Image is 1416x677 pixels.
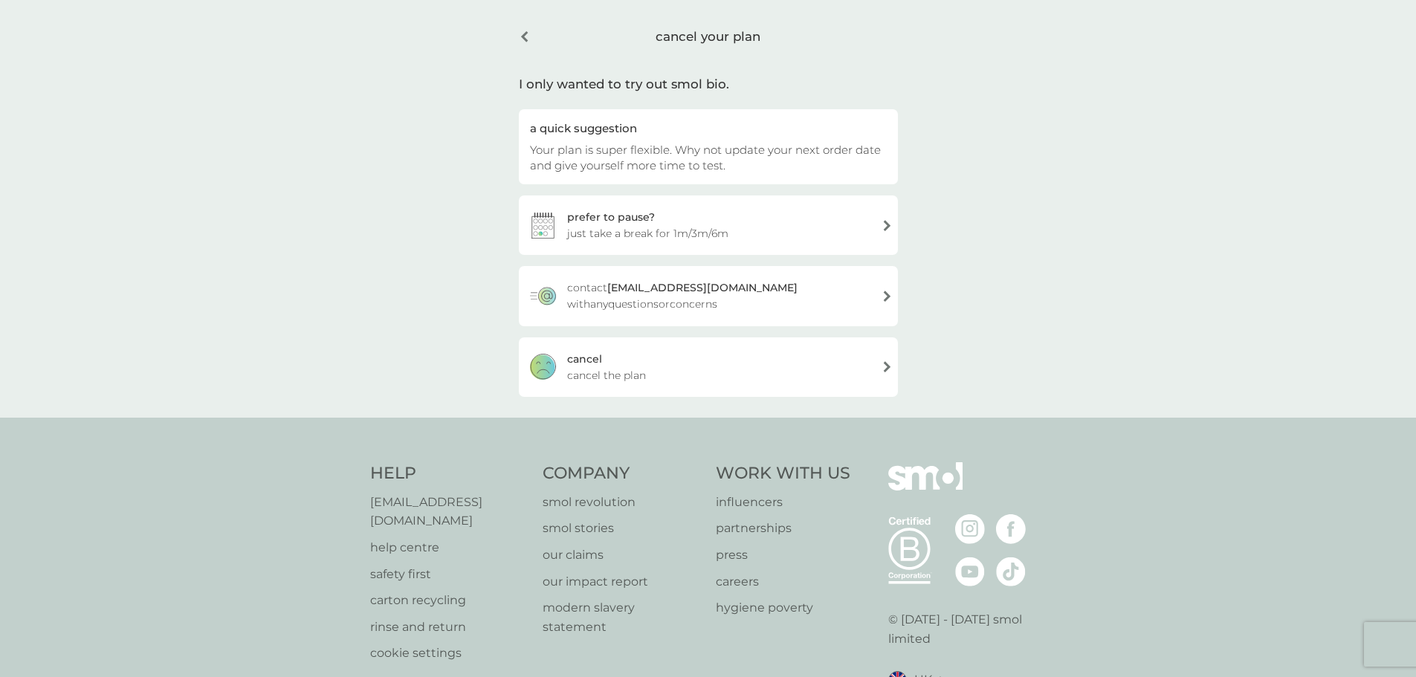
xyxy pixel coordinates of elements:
img: visit the smol Facebook page [996,514,1026,544]
a: contact[EMAIL_ADDRESS][DOMAIN_NAME] withanyquestionsorconcerns [519,266,898,325]
a: rinse and return [370,618,528,637]
span: just take a break for 1m/3m/6m [567,225,728,242]
a: cookie settings [370,644,528,663]
p: © [DATE] - [DATE] smol limited [888,610,1047,648]
a: influencers [716,493,850,512]
span: contact with any questions or concerns [567,279,870,312]
img: visit the smol Instagram page [955,514,985,544]
a: our claims [543,545,701,565]
h4: Work With Us [716,462,850,485]
a: smol stories [543,519,701,538]
div: cancel [567,351,602,367]
a: modern slavery statement [543,598,701,636]
a: help centre [370,538,528,557]
div: I only wanted to try out smol bio. [519,74,898,94]
a: our impact report [543,572,701,592]
a: smol revolution [543,493,701,512]
a: partnerships [716,519,850,538]
span: Your plan is super flexible. Why not update your next order date and give yourself more time to t... [530,143,881,172]
div: a quick suggestion [530,120,887,136]
h4: Help [370,462,528,485]
h4: Company [543,462,701,485]
div: cancel your plan [519,18,898,56]
a: hygiene poverty [716,598,850,618]
img: visit the smol Youtube page [955,557,985,586]
strong: [EMAIL_ADDRESS][DOMAIN_NAME] [607,281,798,294]
img: visit the smol Tiktok page [996,557,1026,586]
span: cancel the plan [567,367,646,383]
a: careers [716,572,850,592]
a: press [716,545,850,565]
a: carton recycling [370,591,528,610]
img: smol [888,462,963,513]
a: [EMAIL_ADDRESS][DOMAIN_NAME] [370,493,528,531]
div: prefer to pause? [567,209,655,225]
a: safety first [370,565,528,584]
